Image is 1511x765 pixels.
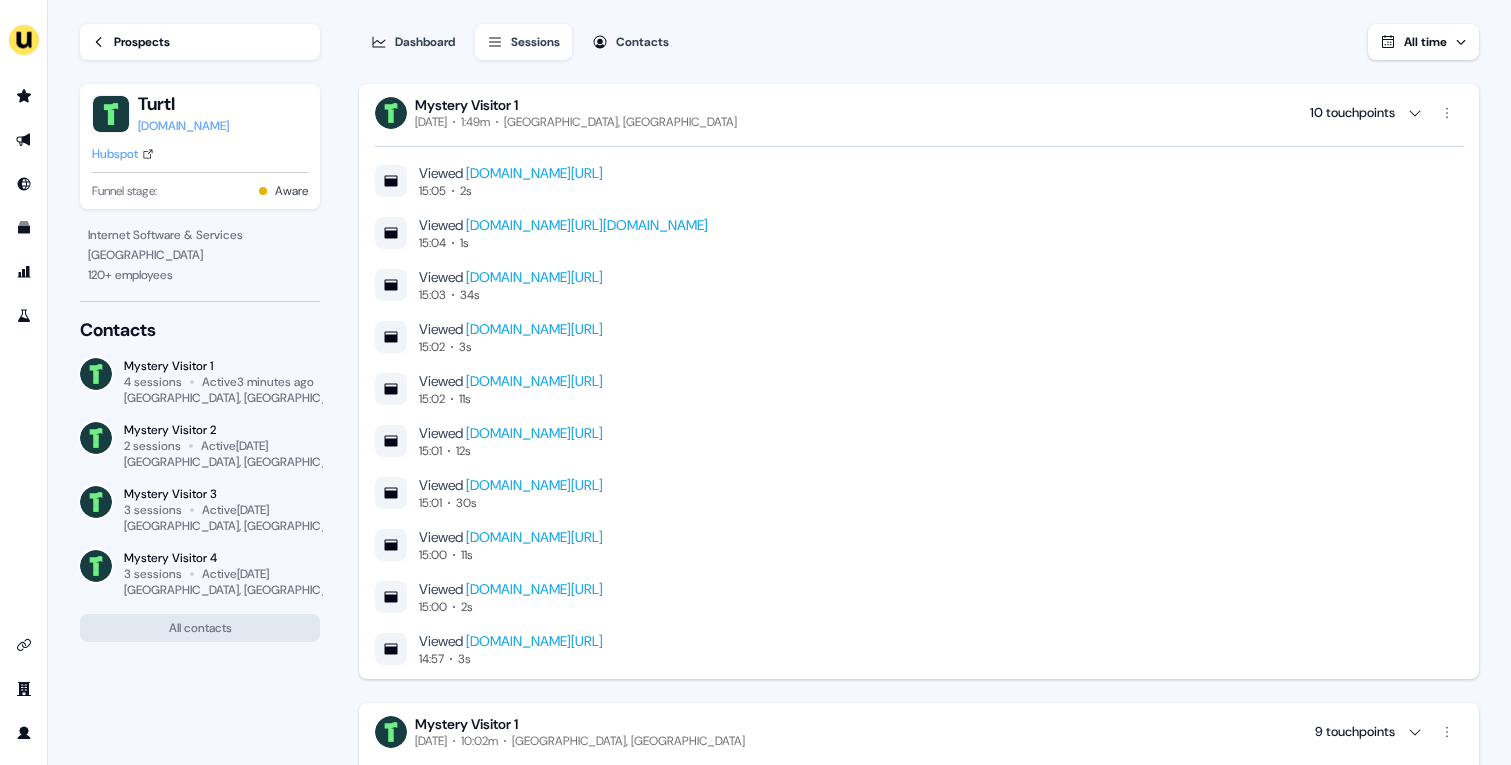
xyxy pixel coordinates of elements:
a: [DOMAIN_NAME][URL] [466,580,603,598]
button: All contacts [80,614,320,642]
div: Viewed [419,319,603,339]
div: 3s [458,651,470,667]
button: Mystery Visitor 1[DATE]1:49m[GEOGRAPHIC_DATA], [GEOGRAPHIC_DATA] 10 touchpoints [375,96,1463,130]
div: Viewed [419,371,603,391]
div: 11s [461,547,472,563]
div: Active [DATE] [202,566,269,582]
div: Viewed [419,267,603,287]
a: [DOMAIN_NAME][URL] [466,528,603,546]
div: 15:05 [419,183,446,199]
a: [DOMAIN_NAME][URL] [466,632,603,650]
div: 1s [460,235,468,251]
div: [GEOGRAPHIC_DATA], [GEOGRAPHIC_DATA] [124,454,359,470]
div: Dashboard [395,32,455,52]
a: Go to experiments [8,300,40,332]
div: 2s [461,599,472,615]
a: [DOMAIN_NAME][URL] [466,268,603,286]
div: Prospects [114,32,170,52]
div: 3 sessions [124,566,182,582]
div: 12s [456,443,470,459]
div: 15:01 [419,443,442,459]
div: Viewed [419,631,603,651]
div: Active [DATE] [202,502,269,518]
div: Mystery Visitor 2 [124,422,320,438]
div: [GEOGRAPHIC_DATA], [GEOGRAPHIC_DATA] [124,390,359,406]
div: [DATE] [415,733,447,749]
button: Aware [275,181,308,201]
a: [DOMAIN_NAME][URL] [466,372,603,390]
div: 11s [459,391,470,407]
div: 15:00 [419,599,447,615]
a: Go to team [8,673,40,705]
div: 15:03 [419,287,446,303]
div: 2 sessions [124,438,181,454]
div: Mystery Visitor 3 [124,486,320,502]
button: Dashboard [359,24,467,60]
div: Mystery Visitor 4 [124,550,320,566]
div: Viewed [419,423,603,443]
div: 9 touchpoints [1315,722,1395,742]
a: Go to templates [8,212,40,244]
a: [DOMAIN_NAME][URL][DOMAIN_NAME] [466,216,708,234]
div: 15:02 [419,339,445,355]
a: Go to integrations [8,629,40,661]
a: [DOMAIN_NAME][URL] [466,164,603,182]
div: [GEOGRAPHIC_DATA], [GEOGRAPHIC_DATA] [504,114,737,130]
div: Viewed [419,475,603,495]
div: 120 + employees [88,265,312,285]
div: 2s [460,183,471,199]
button: All time [1368,24,1479,60]
a: Go to profile [8,717,40,749]
div: Contacts [616,32,669,52]
a: Go to attribution [8,256,40,288]
span: All time [1404,34,1447,50]
a: Go to prospects [8,80,40,112]
div: [GEOGRAPHIC_DATA], [GEOGRAPHIC_DATA] [124,518,359,534]
div: 15:04 [419,235,446,251]
div: Viewed [419,579,603,599]
a: Hubspot [92,144,154,164]
div: Hubspot [92,144,138,164]
div: Contacts [80,318,320,342]
div: Mystery Visitor 1 [415,96,737,114]
button: Turtl [138,92,229,116]
div: 15:02 [419,391,445,407]
button: Sessions [475,24,572,60]
div: Active [DATE] [201,438,268,454]
div: Mystery Visitor 1 [415,715,745,733]
div: Sessions [511,32,560,52]
div: 15:01 [419,495,442,511]
a: [DOMAIN_NAME][URL] [466,476,603,494]
div: Mystery Visitor 1 [124,358,320,374]
a: [DOMAIN_NAME] [138,116,229,136]
div: 30s [456,495,476,511]
div: Viewed [419,163,603,183]
div: Active 3 minutes ago [202,374,314,390]
div: 34s [460,287,479,303]
a: [DOMAIN_NAME][URL] [466,424,603,442]
a: Go to outbound experience [8,124,40,156]
div: [GEOGRAPHIC_DATA] [88,245,312,265]
div: Viewed [419,527,603,547]
a: [DOMAIN_NAME][URL] [466,320,603,338]
div: [GEOGRAPHIC_DATA], [GEOGRAPHIC_DATA] [512,733,745,749]
div: 3 sessions [124,502,182,518]
div: 3s [459,339,471,355]
a: Prospects [80,24,320,60]
div: Viewed [419,215,708,235]
div: 10:02m [461,733,498,749]
div: 4 sessions [124,374,182,390]
button: Contacts [580,24,681,60]
a: Go to Inbound [8,168,40,200]
button: Mystery Visitor 1[DATE]10:02m[GEOGRAPHIC_DATA], [GEOGRAPHIC_DATA] 9 touchpoints [375,715,1463,749]
div: Mystery Visitor 1[DATE]1:49m[GEOGRAPHIC_DATA], [GEOGRAPHIC_DATA] 10 touchpoints [375,130,1463,667]
div: 14:57 [419,651,444,667]
div: Internet Software & Services [88,225,312,245]
span: Funnel stage: [92,181,157,201]
div: [DATE] [415,114,447,130]
div: 15:00 [419,547,447,563]
div: [GEOGRAPHIC_DATA], [GEOGRAPHIC_DATA] [124,582,359,598]
div: 10 touchpoints [1310,103,1395,123]
div: 1:49m [461,114,490,130]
